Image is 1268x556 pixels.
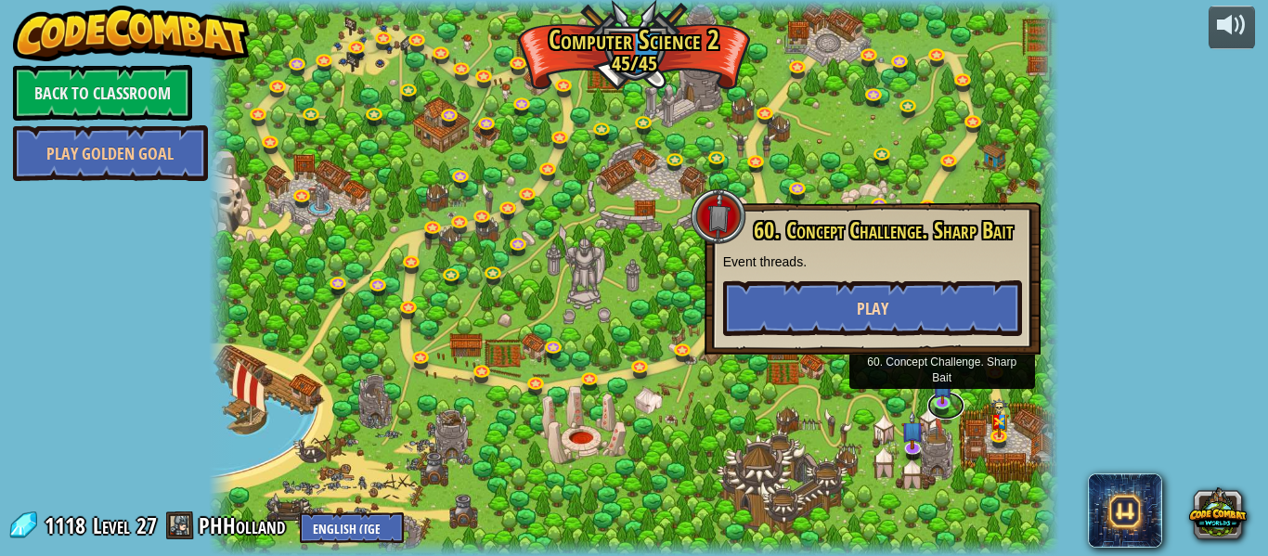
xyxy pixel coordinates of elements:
span: 60. Concept Challenge. Sharp Bait [754,214,1013,246]
a: Back to Classroom [13,65,192,121]
button: Adjust volume [1209,6,1255,49]
img: level-banner-multiplayer.png [990,399,1009,437]
a: Play Golden Goal [13,125,208,181]
span: Play [857,297,888,320]
img: CodeCombat - Learn how to code by playing a game [13,6,251,61]
img: level-banner-unstarted-subscriber.png [901,410,924,449]
p: Event threads. [723,252,1022,271]
span: Level [93,511,130,541]
button: Play [723,280,1022,336]
span: 1118 [45,511,91,540]
span: 27 [136,511,157,540]
img: level-banner-unstarted-subscriber.png [932,370,951,404]
a: PHHolland [199,511,291,540]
